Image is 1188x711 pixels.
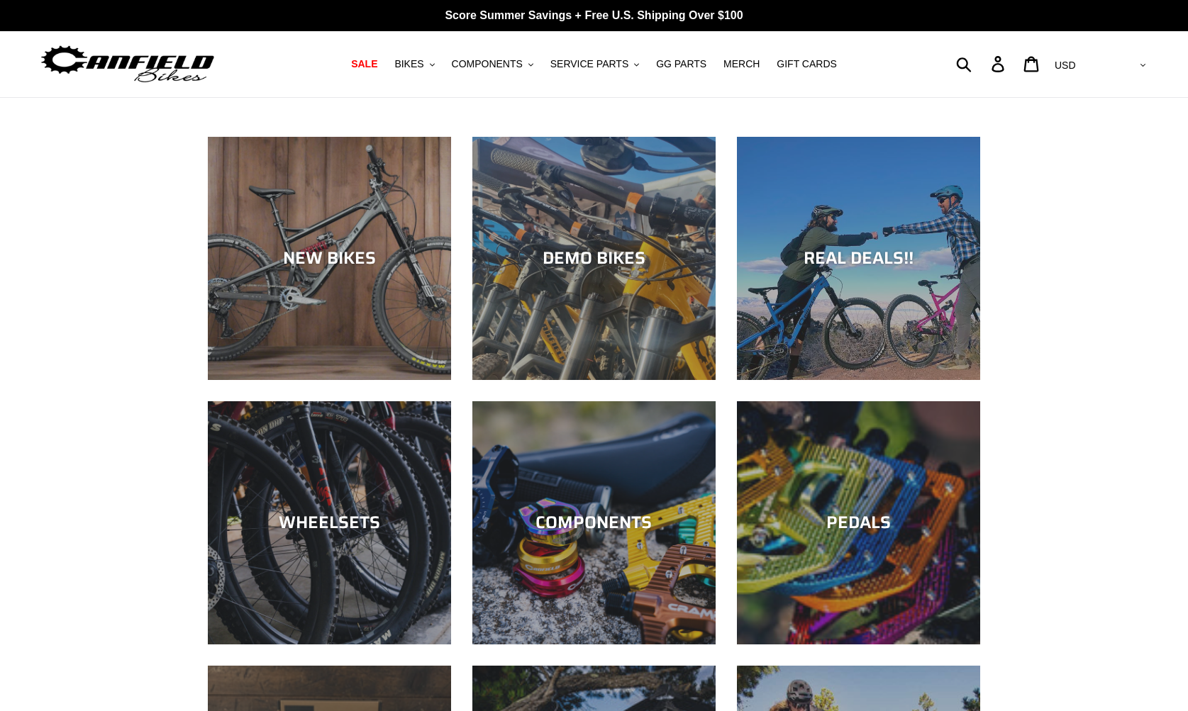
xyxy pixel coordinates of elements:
[737,401,980,644] a: PEDALS
[445,55,540,74] button: COMPONENTS
[550,58,628,70] span: SERVICE PARTS
[770,55,844,74] a: GIFT CARDS
[39,42,216,86] img: Canfield Bikes
[723,58,760,70] span: MERCH
[777,58,837,70] span: GIFT CARDS
[472,248,716,269] div: DEMO BIKES
[344,55,384,74] a: SALE
[472,401,716,644] a: COMPONENTS
[543,55,646,74] button: SERVICE PARTS
[472,513,716,533] div: COMPONENTS
[452,58,523,70] span: COMPONENTS
[716,55,767,74] a: MERCH
[208,137,451,380] a: NEW BIKES
[649,55,714,74] a: GG PARTS
[737,513,980,533] div: PEDALS
[387,55,441,74] button: BIKES
[208,248,451,269] div: NEW BIKES
[472,137,716,380] a: DEMO BIKES
[394,58,423,70] span: BIKES
[208,513,451,533] div: WHEELSETS
[964,48,1000,79] input: Search
[208,401,451,644] a: WHEELSETS
[737,137,980,380] a: REAL DEALS!!
[656,58,706,70] span: GG PARTS
[351,58,377,70] span: SALE
[737,248,980,269] div: REAL DEALS!!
